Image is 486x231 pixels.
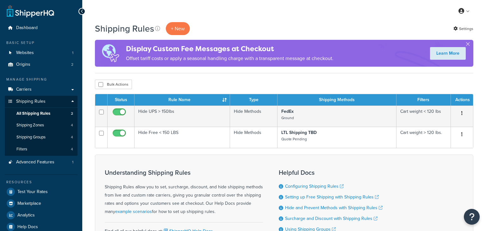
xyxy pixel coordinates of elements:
li: Origins [5,59,78,70]
td: Hide Methods [230,127,277,148]
span: Dashboard [16,25,38,31]
div: Basic Setup [5,40,78,46]
span: 1 [72,160,73,165]
a: Carriers [5,84,78,95]
span: 2 [71,111,73,116]
span: 2 [71,62,73,67]
th: Actions [451,94,473,106]
li: Filters [5,143,78,155]
span: Test Your Rates [17,189,48,195]
td: Hide UPS > 150lbs [134,106,230,127]
li: Advanced Features [5,156,78,168]
h1: Shipping Rules [95,22,154,35]
button: Open Resource Center [464,209,480,225]
h4: Display Custom Fee Messages at Checkout [126,44,333,54]
a: Shipping Rules [5,96,78,107]
th: Status [108,94,134,106]
h3: Understanding Shipping Rules [105,169,263,176]
a: Settings [453,24,473,33]
span: Analytics [17,213,35,218]
a: Dashboard [5,22,78,34]
li: Shipping Groups [5,131,78,143]
span: 4 [71,135,73,140]
th: Filters [396,94,451,106]
li: Shipping Zones [5,119,78,131]
small: Ground [281,115,294,121]
span: All Shipping Rules [16,111,50,116]
td: Cart weight > 120 lbs. [396,127,451,148]
h3: Helpful Docs [279,169,383,176]
p: Offset tariff costs or apply a seasonal handling charge with a transparent message at checkout. [126,54,333,63]
small: Quote Pending [281,136,307,142]
li: Websites [5,47,78,59]
span: Origins [16,62,30,67]
div: Shipping Rules allow you to set, surcharge, discount, and hide shipping methods from live and cus... [105,169,263,216]
span: Shipping Groups [16,135,46,140]
strong: FedEx [281,108,294,115]
a: Setting up Free Shipping with Shipping Rules [285,194,379,200]
span: Marketplace [17,201,41,206]
a: Configuring Shipping Rules [285,183,344,190]
span: 1 [72,50,73,56]
a: All Shipping Rules 2 [5,108,78,119]
td: Cart weight < 120 lbs [396,106,451,127]
span: Shipping Rules [16,99,46,104]
span: Filters [16,147,27,152]
a: Hide and Prevent Methods with Shipping Rules [285,204,383,211]
a: Test Your Rates [5,186,78,198]
a: Surcharge and Discount with Shipping Rules [285,215,377,222]
button: Bulk Actions [95,80,132,89]
a: Learn More [430,47,466,60]
th: Rule Name : activate to sort column ascending [134,94,230,106]
span: Advanced Features [16,160,54,165]
a: Advanced Features 1 [5,156,78,168]
li: All Shipping Rules [5,108,78,119]
a: example scenarios [115,208,152,215]
a: Websites 1 [5,47,78,59]
li: Shipping Rules [5,96,78,156]
div: Manage Shipping [5,77,78,82]
a: Shipping Groups 4 [5,131,78,143]
p: + New [166,22,190,35]
a: ShipperHQ Home [7,5,54,17]
span: 4 [71,123,73,128]
span: Shipping Zones [16,123,44,128]
span: Websites [16,50,34,56]
a: Marketplace [5,198,78,209]
span: Carriers [16,87,32,92]
a: Filters 4 [5,143,78,155]
strong: LTL Shipping TBD [281,129,317,136]
a: Origins 2 [5,59,78,70]
span: Help Docs [17,224,38,230]
img: duties-banner-06bc72dcb5fe05cb3f9472aba00be2ae8eb53ab6f0d8bb03d382ba314ac3c341.png [95,40,126,67]
th: Type [230,94,277,106]
td: Hide Free < 150 LBS [134,127,230,148]
div: Resources [5,179,78,185]
th: Shipping Methods [277,94,396,106]
span: 4 [71,147,73,152]
a: Shipping Zones 4 [5,119,78,131]
td: Hide Methods [230,106,277,127]
a: Analytics [5,210,78,221]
